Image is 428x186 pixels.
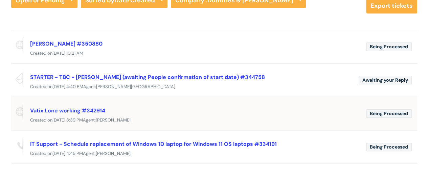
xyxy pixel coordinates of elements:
[366,109,412,118] span: Being Processed
[52,117,83,123] span: [DATE] 3:39 PM
[366,143,412,151] span: Being Processed
[52,84,83,89] span: [DATE] 4:40 PM
[52,50,83,56] span: [DATE] 10:21 AM
[11,83,417,91] div: Created on Agent:
[30,107,105,114] a: Vatix Lone working #342914
[11,116,417,125] div: Created on Agent:
[52,151,83,156] span: [DATE] 4:45 PM
[11,36,23,55] span: Reported via portal
[11,150,417,158] div: Created on Agent:
[96,84,175,89] span: [PERSON_NAME][GEOGRAPHIC_DATA]
[11,69,23,88] span: Reported via email
[359,76,412,84] span: Awaiting your Reply
[96,151,131,156] span: [PERSON_NAME]
[11,49,417,58] div: Created on
[11,136,23,155] span: Reported via phone
[96,117,131,123] span: [PERSON_NAME]
[11,103,23,122] span: Reported via portal
[30,140,277,148] a: IT Support - Schedule replacement of Windows 10 laptop for Windows 11 OS laptops #334191
[366,43,412,51] span: Being Processed
[30,40,103,47] a: [PERSON_NAME] #350880
[30,74,265,81] a: STARTER - TBC - [PERSON_NAME] (awaiting People confirmation of start date) #344758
